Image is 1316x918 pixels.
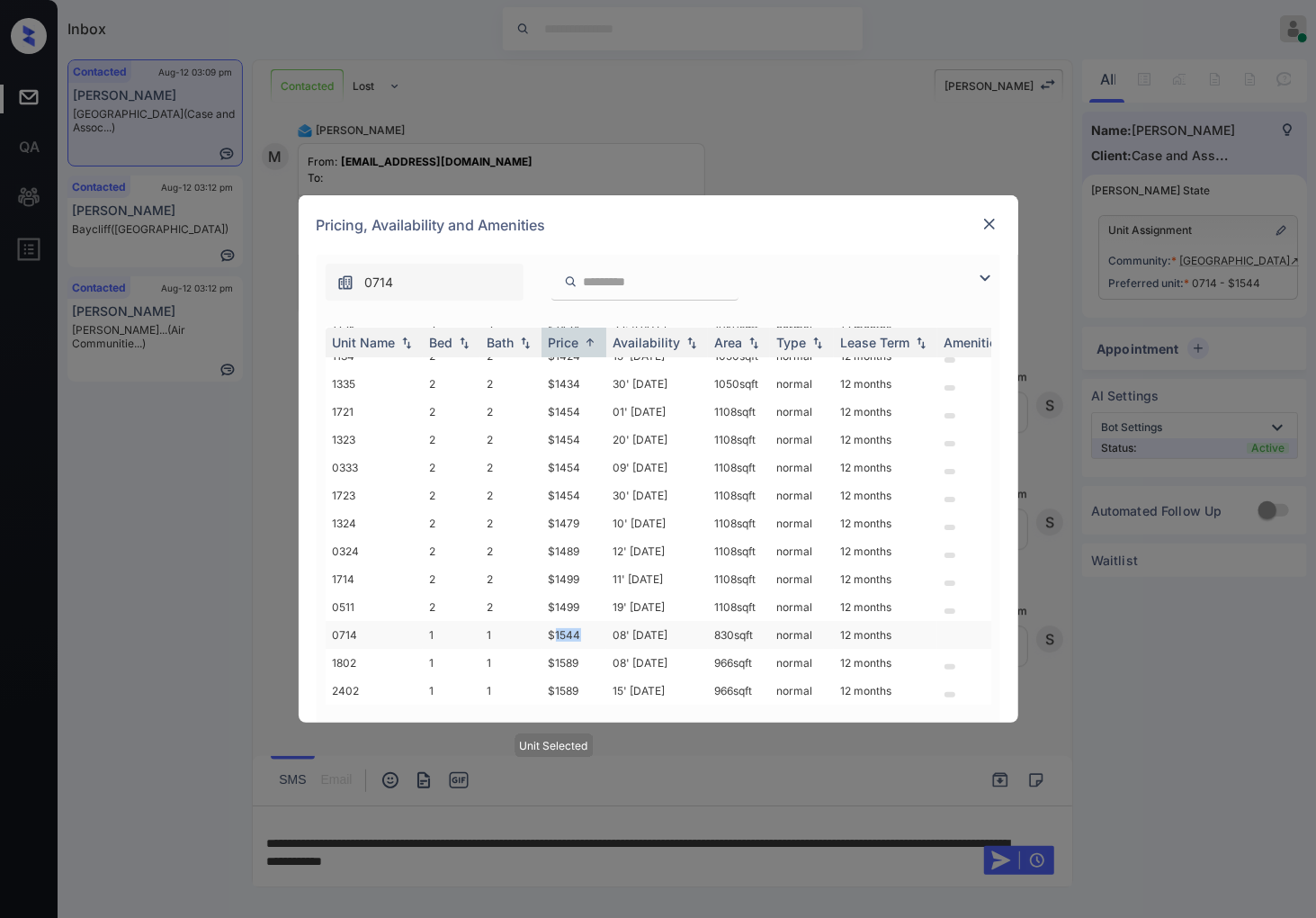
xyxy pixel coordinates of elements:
td: 1108 sqft [708,426,770,454]
td: 12 months [834,454,937,481]
td: normal [770,509,834,537]
td: 966 sqft [708,677,770,705]
td: 2 [480,370,542,398]
td: 12 months [834,677,937,705]
td: 0324 [326,537,423,565]
div: Type [777,335,807,350]
td: 0714 [326,621,423,649]
td: 1108 sqft [708,537,770,565]
td: 1108 sqft [708,509,770,537]
td: 15' [DATE] [606,677,708,705]
td: 966 sqft [708,649,770,677]
td: 2 [480,537,542,565]
td: 2 [480,509,542,537]
td: 0333 [326,454,423,481]
td: 2 [423,370,480,398]
td: 1324 [326,509,423,537]
td: 0511 [326,593,423,621]
td: 1108 sqft [708,481,770,509]
img: sorting [455,337,473,349]
td: 2 [423,537,480,565]
td: 1108 sqft [708,565,770,593]
td: $1544 [542,621,606,649]
td: 19' [DATE] [606,593,708,621]
img: sorting [516,337,534,349]
div: Pricing, Availability and Amenities [299,195,1018,255]
td: 1 [480,677,542,705]
td: 1108 sqft [708,593,770,621]
td: normal [770,537,834,565]
td: 12 months [834,481,937,509]
td: 2402 [326,677,423,705]
td: $1589 [542,649,606,677]
div: Unit Name [333,335,396,350]
td: 12' [DATE] [606,537,708,565]
span: 0714 [365,273,394,292]
td: 1 [480,621,542,649]
td: 1050 sqft [708,370,770,398]
td: 2 [480,481,542,509]
td: 1108 sqft [708,398,770,426]
img: sorting [683,337,701,349]
div: Area [715,335,743,350]
td: 1 [423,621,480,649]
img: sorting [398,337,416,349]
td: 1 [423,677,480,705]
td: 08' [DATE] [606,621,708,649]
td: $1499 [542,593,606,621]
td: 09' [DATE] [606,454,708,481]
img: sorting [809,337,827,349]
td: 2 [423,593,480,621]
img: sorting [581,336,599,349]
td: normal [770,481,834,509]
td: normal [770,454,834,481]
td: 12 months [834,621,937,649]
td: 2 [423,454,480,481]
img: icon-zuma [564,274,577,290]
td: $1434 [542,370,606,398]
td: $1454 [542,481,606,509]
div: Bed [430,335,453,350]
td: 20' [DATE] [606,426,708,454]
td: normal [770,370,834,398]
td: 2 [423,509,480,537]
td: $1589 [542,677,606,705]
img: close [980,215,998,233]
td: 01' [DATE] [606,398,708,426]
td: 08' [DATE] [606,649,708,677]
td: normal [770,649,834,677]
td: 1323 [326,426,423,454]
td: $1489 [542,537,606,565]
td: 2 [423,481,480,509]
td: 830 sqft [708,621,770,649]
td: 1 [480,649,542,677]
td: 1714 [326,565,423,593]
td: 2 [423,565,480,593]
td: 12 months [834,537,937,565]
td: $1454 [542,454,606,481]
td: 2 [423,398,480,426]
td: 2 [480,454,542,481]
td: 2 [480,593,542,621]
td: 1721 [326,398,423,426]
td: $1454 [542,398,606,426]
td: $1499 [542,565,606,593]
img: icon-zuma [974,267,996,289]
td: 12 months [834,370,937,398]
td: 12 months [834,565,937,593]
td: 1725 [326,314,423,342]
td: 30' [DATE] [606,370,708,398]
td: normal [770,677,834,705]
td: 2 [480,565,542,593]
div: Amenities [944,335,1005,350]
img: sorting [912,337,930,349]
div: Price [549,335,579,350]
td: 12 months [834,649,937,677]
img: sorting [745,337,763,349]
div: Lease Term [841,335,910,350]
td: 30' [DATE] [606,481,708,509]
div: Availability [613,335,681,350]
td: normal [770,565,834,593]
td: 1723 [326,481,423,509]
td: 2 [480,398,542,426]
